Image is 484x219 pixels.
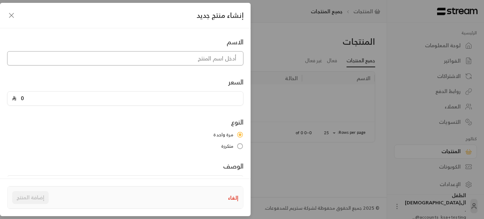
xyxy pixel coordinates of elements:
[16,92,239,105] input: أدخل سعر المنتج
[213,131,233,138] span: مرة واحدة
[228,194,238,201] button: إلغاء
[231,117,243,127] label: النوع
[7,51,243,65] input: أدخل اسم المنتج
[228,77,243,87] label: السعر
[221,143,234,150] span: متكررة
[197,9,243,21] span: إنشاء منتج جديد
[227,37,243,47] label: الاسم
[223,161,243,171] label: الوصف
